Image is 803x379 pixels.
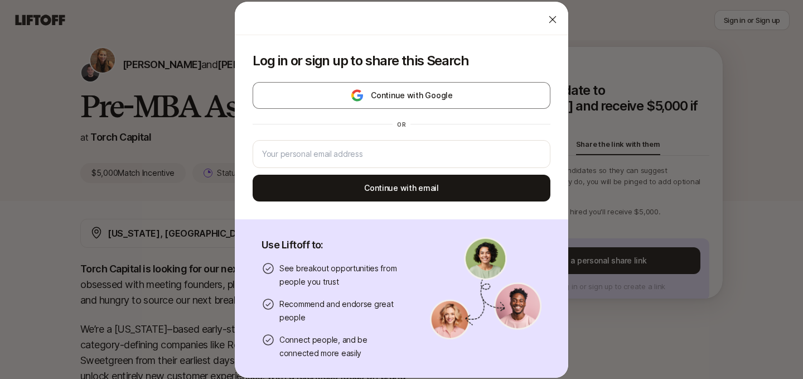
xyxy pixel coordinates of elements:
p: Recommend and endorse great people [279,298,403,324]
p: Use Liftoff to: [262,237,403,253]
button: Continue with Google [253,82,550,109]
img: google-logo [350,89,364,102]
input: Your personal email address [262,147,541,161]
img: signup-banner [430,237,541,340]
button: Continue with email [253,175,550,202]
div: or [393,120,410,129]
p: Log in or sign up to share this Search [253,53,550,69]
p: Connect people, and be connected more easily [279,333,403,360]
p: See breakout opportunities from people you trust [279,262,403,289]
